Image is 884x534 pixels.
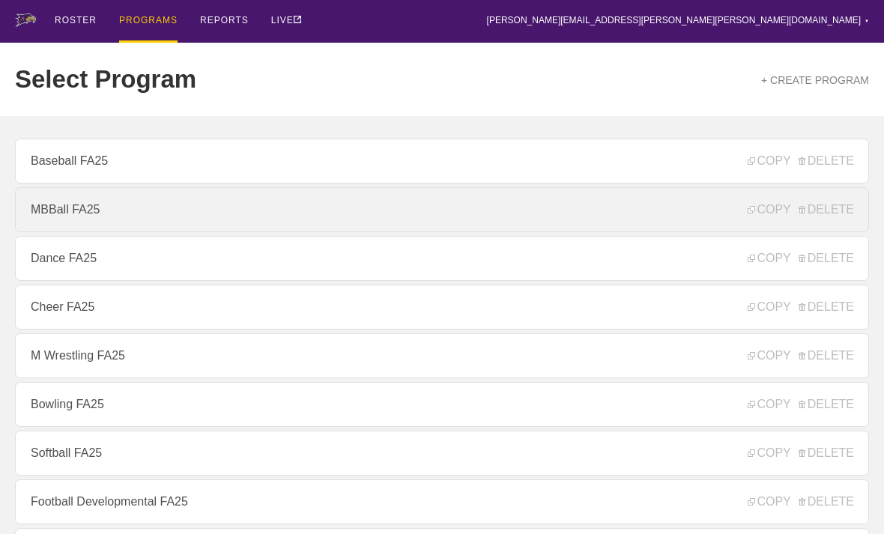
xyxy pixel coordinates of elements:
[748,252,790,265] span: COPY
[748,300,790,314] span: COPY
[748,154,790,168] span: COPY
[748,203,790,216] span: COPY
[865,16,869,25] div: ▼
[748,349,790,362] span: COPY
[799,252,854,265] span: DELETE
[15,333,869,378] a: M Wrestling FA25
[15,139,869,183] a: Baseball FA25
[15,479,869,524] a: Football Developmental FA25
[15,187,869,232] a: MBBall FA25
[15,382,869,427] a: Bowling FA25
[799,349,854,362] span: DELETE
[799,203,854,216] span: DELETE
[15,236,869,281] a: Dance FA25
[614,360,884,534] iframe: Chat Widget
[15,13,36,27] img: logo
[15,431,869,476] a: Softball FA25
[15,285,869,330] a: Cheer FA25
[799,300,854,314] span: DELETE
[799,154,854,168] span: DELETE
[761,74,869,86] a: + CREATE PROGRAM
